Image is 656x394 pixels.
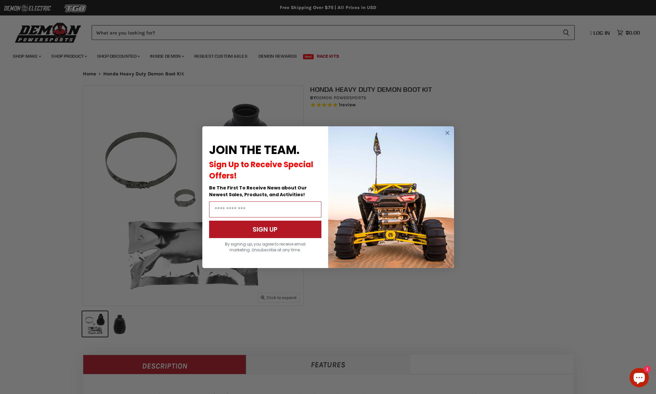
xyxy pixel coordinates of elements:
[209,142,299,158] span: JOIN THE TEAM.
[628,368,651,389] inbox-online-store-chat: Shopify online store chat
[209,159,313,181] span: Sign Up to Receive Special Offers!
[443,129,451,137] button: Close dialog
[225,241,306,253] span: By signing up, you agree to receive email marketing. Unsubscribe at any time.
[328,126,454,268] img: a9095488-b6e7-41ba-879d-588abfab540b.jpeg
[209,201,321,217] input: Email Address
[209,221,321,238] button: SIGN UP
[209,185,307,198] span: Be The First To Receive News about Our Newest Sales, Products, and Activities!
